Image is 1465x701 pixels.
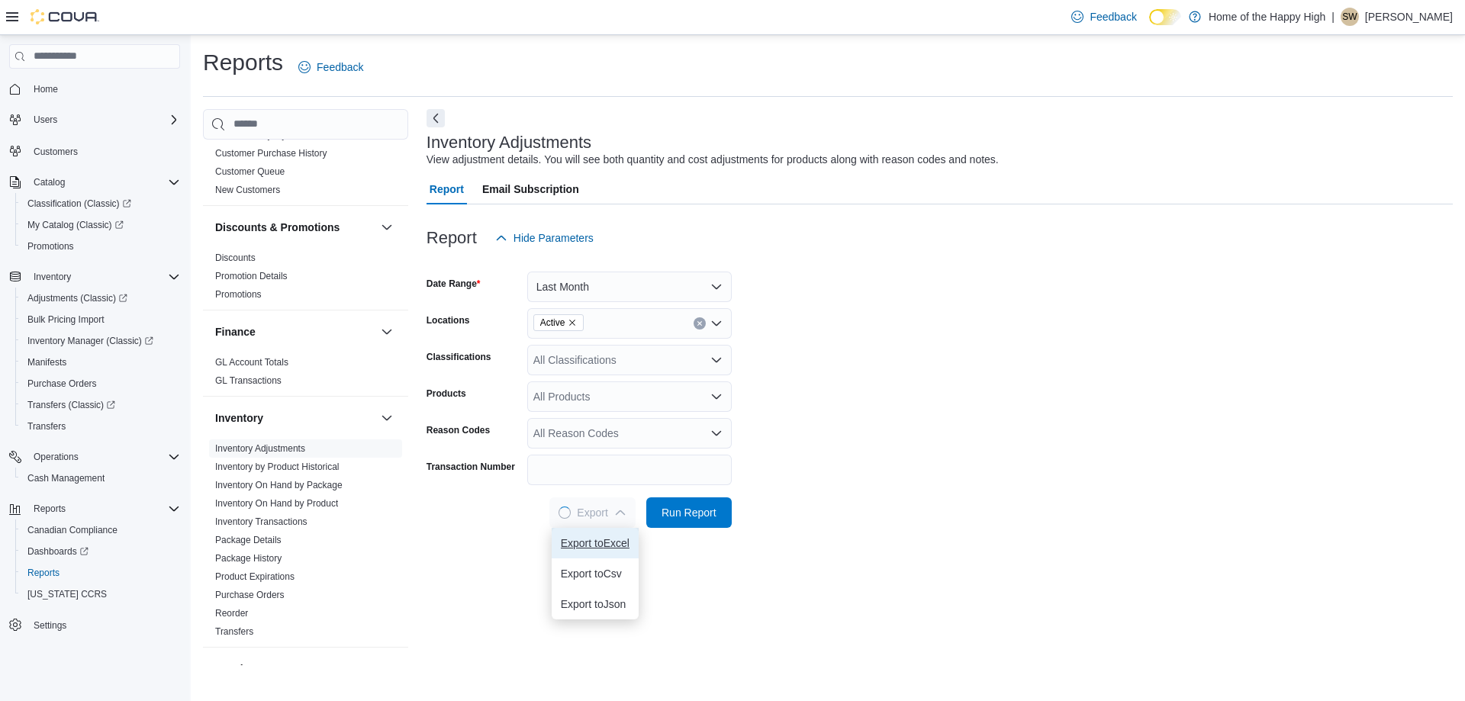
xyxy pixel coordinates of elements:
[559,497,626,528] span: Export
[34,271,71,283] span: Inventory
[15,288,186,309] a: Adjustments (Classic)
[27,173,71,191] button: Catalog
[646,497,732,528] button: Run Report
[215,625,253,638] span: Transfers
[27,292,127,304] span: Adjustments (Classic)
[3,140,186,162] button: Customers
[203,353,408,396] div: Finance
[552,528,639,558] button: Export toExcel
[215,356,288,368] span: GL Account Totals
[215,516,307,527] a: Inventory Transactions
[21,585,180,603] span: Washington CCRS
[27,500,72,518] button: Reports
[27,198,131,210] span: Classification (Classic)
[215,479,343,491] span: Inventory On Hand by Package
[215,185,280,195] a: New Customers
[378,409,396,427] button: Inventory
[21,289,134,307] a: Adjustments (Classic)
[482,174,579,204] span: Email Subscription
[215,497,338,510] span: Inventory On Hand by Product
[662,505,716,520] span: Run Report
[215,553,282,564] a: Package History
[215,552,282,564] span: Package History
[27,79,180,98] span: Home
[215,324,375,339] button: Finance
[694,317,706,330] button: Clear input
[1090,9,1136,24] span: Feedback
[27,448,180,466] span: Operations
[514,230,594,246] span: Hide Parameters
[15,330,186,352] a: Inventory Manager (Classic)
[1342,8,1357,26] span: SW
[27,111,63,129] button: Users
[21,216,130,234] a: My Catalog (Classic)
[15,373,186,394] button: Purchase Orders
[427,133,591,152] h3: Inventory Adjustments
[549,497,635,528] button: LoadingExport
[215,607,248,619] span: Reorder
[215,324,256,339] h3: Finance
[15,193,186,214] a: Classification (Classic)
[21,564,180,582] span: Reports
[215,571,295,583] span: Product Expirations
[427,229,477,247] h3: Report
[215,661,375,677] button: Loyalty
[21,310,111,329] a: Bulk Pricing Import
[15,584,186,605] button: [US_STATE] CCRS
[27,378,97,390] span: Purchase Orders
[15,214,186,236] a: My Catalog (Classic)
[215,184,280,196] span: New Customers
[34,451,79,463] span: Operations
[15,562,186,584] button: Reports
[215,516,307,528] span: Inventory Transactions
[215,461,340,472] a: Inventory by Product Historical
[552,589,639,619] button: Export toJson
[427,387,466,400] label: Products
[9,72,180,676] nav: Complex example
[3,446,186,468] button: Operations
[710,427,723,439] button: Open list of options
[34,146,78,158] span: Customers
[215,608,248,619] a: Reorder
[21,195,180,213] span: Classification (Classic)
[215,410,375,426] button: Inventory
[1341,8,1359,26] div: Spencer Warriner
[215,357,288,368] a: GL Account Totals
[21,521,180,539] span: Canadian Compliance
[710,317,723,330] button: Open list of options
[552,558,639,589] button: Export toCsv
[427,424,490,436] label: Reason Codes
[203,108,408,205] div: Customer
[21,585,113,603] a: [US_STATE] CCRS
[215,410,263,426] h3: Inventory
[21,521,124,539] a: Canadian Compliance
[215,220,340,235] h3: Discounts & Promotions
[215,571,295,582] a: Product Expirations
[21,469,180,487] span: Cash Management
[27,80,64,98] a: Home
[215,442,305,455] span: Inventory Adjustments
[215,443,305,454] a: Inventory Adjustments
[215,252,256,264] span: Discounts
[21,375,180,393] span: Purchase Orders
[21,564,66,582] a: Reports
[533,314,584,331] span: Active
[27,219,124,231] span: My Catalog (Classic)
[215,270,288,282] span: Promotion Details
[27,472,105,484] span: Cash Management
[215,589,285,601] span: Purchase Orders
[21,353,72,371] a: Manifests
[27,500,180,518] span: Reports
[27,111,180,129] span: Users
[561,598,629,610] span: Export to Json
[1065,2,1142,32] a: Feedback
[15,394,186,416] a: Transfers (Classic)
[15,468,186,489] button: Cash Management
[27,173,180,191] span: Catalog
[21,353,180,371] span: Manifests
[215,534,282,546] span: Package Details
[27,545,89,558] span: Dashboards
[34,83,58,95] span: Home
[215,661,253,677] h3: Loyalty
[27,143,84,161] a: Customers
